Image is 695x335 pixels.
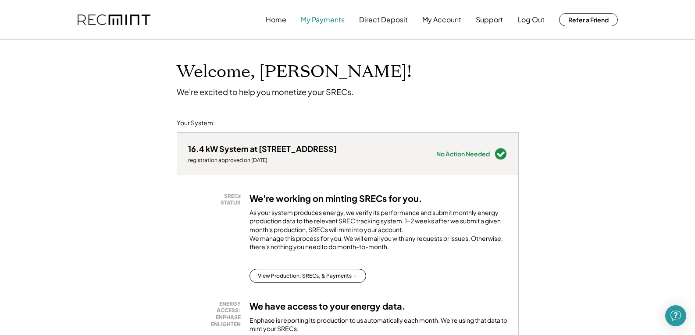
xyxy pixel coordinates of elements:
[78,14,150,25] img: recmint-logotype%403x.png
[177,62,412,82] h1: Welcome, [PERSON_NAME]!
[665,305,686,326] div: Open Intercom Messenger
[476,11,503,28] button: Support
[249,269,366,283] button: View Production, SRECs, & Payments →
[177,87,353,97] div: We're excited to help you monetize your SRECs.
[249,193,422,204] h3: We're working on minting SRECs for you.
[192,300,241,328] div: ENERGY ACCESS: ENPHASE ENLIGHTEN
[517,11,545,28] button: Log Out
[188,144,337,154] div: 16.4 kW System at [STREET_ADDRESS]
[559,13,618,26] button: Refer a Friend
[436,151,490,157] div: No Action Needed
[192,193,241,206] div: SRECs STATUS
[177,119,215,127] div: Your System:
[422,11,461,28] button: My Account
[249,316,507,333] div: Enphase is reporting its production to us automatically each month. We're using that data to mint...
[249,208,507,256] div: As your system produces energy, we verify its performance and submit monthly energy production da...
[188,157,337,164] div: registration approved on [DATE]
[249,300,406,312] h3: We have access to your energy data.
[359,11,408,28] button: Direct Deposit
[301,11,345,28] button: My Payments
[266,11,286,28] button: Home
